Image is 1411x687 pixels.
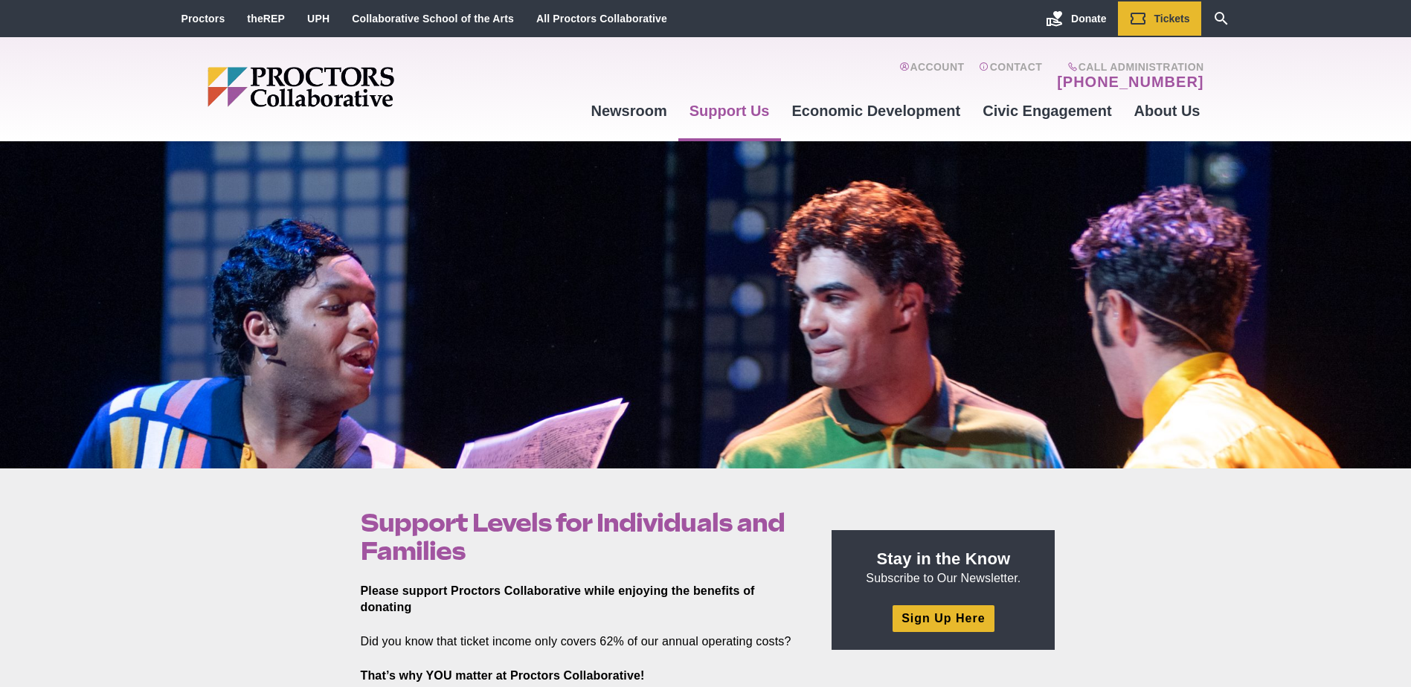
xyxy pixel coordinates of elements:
a: Support Us [678,91,781,131]
p: Did you know that ticket income only covers 62% of our annual operating costs? [361,633,798,650]
a: Newsroom [579,91,678,131]
a: Account [899,61,964,91]
a: Search [1201,1,1241,36]
a: All Proctors Collaborative [536,13,667,25]
strong: Please support Proctors Collaborative while enjoying the benefits of donating [361,584,755,613]
h1: Support Levels for Individuals and Families [361,509,798,565]
a: Collaborative School of the Arts [352,13,514,25]
a: Civic Engagement [971,91,1122,131]
a: About Us [1123,91,1212,131]
a: theREP [247,13,285,25]
strong: That’s why YOU matter at Proctors Collaborative! [361,669,645,682]
span: Call Administration [1052,61,1203,73]
a: Proctors [181,13,225,25]
span: Donate [1071,13,1106,25]
a: Economic Development [781,91,972,131]
a: Contact [979,61,1042,91]
a: UPH [307,13,330,25]
a: [PHONE_NUMBER] [1057,73,1203,91]
strong: Stay in the Know [877,549,1011,568]
a: Tickets [1118,1,1201,36]
p: Subscribe to Our Newsletter. [849,548,1037,587]
img: Proctors logo [208,67,509,107]
a: Sign Up Here [893,605,994,631]
span: Tickets [1154,13,1190,25]
a: Donate [1035,1,1117,36]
